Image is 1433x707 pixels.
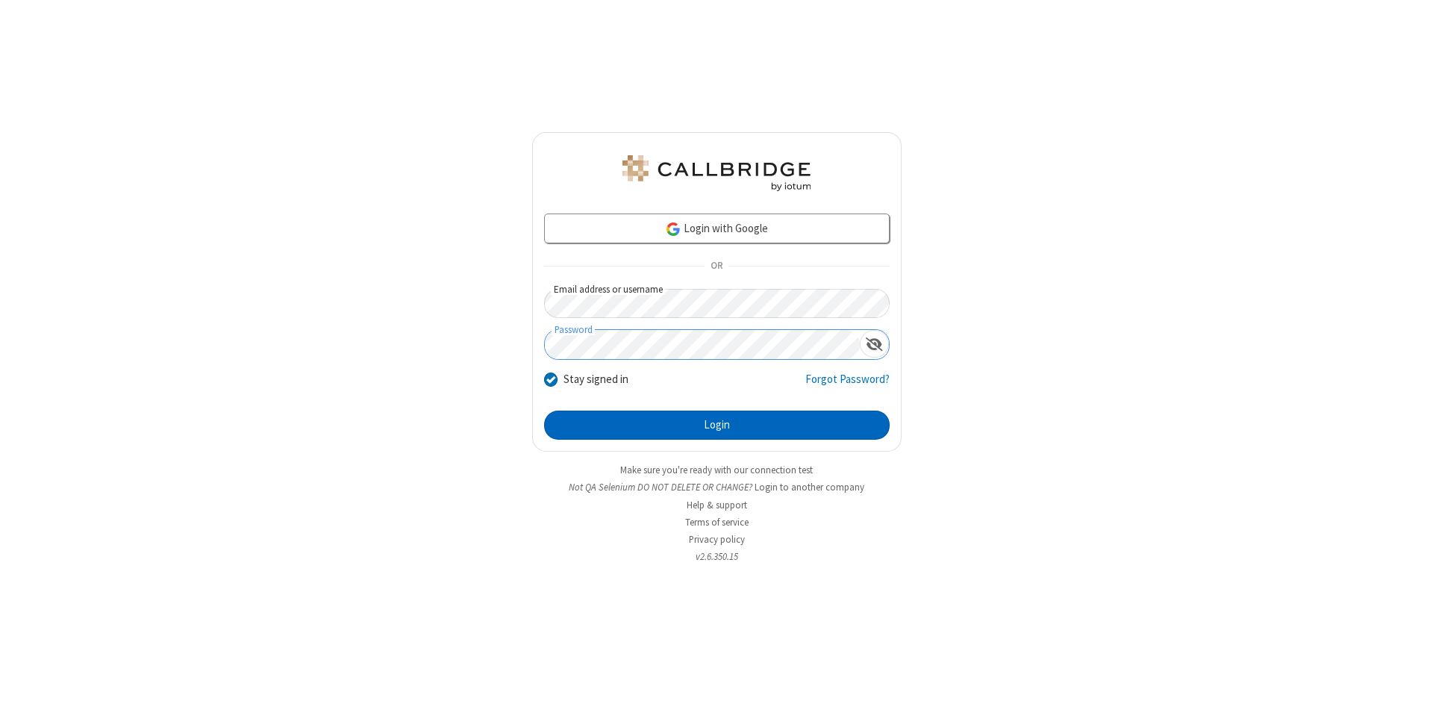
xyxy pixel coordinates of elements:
li: v2.6.350.15 [532,549,902,564]
a: Make sure you're ready with our connection test [620,464,813,476]
button: Login to another company [755,480,864,494]
span: OR [705,256,728,277]
label: Stay signed in [563,371,628,388]
li: Not QA Selenium DO NOT DELETE OR CHANGE? [532,480,902,494]
img: QA Selenium DO NOT DELETE OR CHANGE [619,155,814,191]
div: Show password [860,330,889,358]
img: google-icon.png [665,221,681,237]
a: Login with Google [544,214,890,243]
input: Email address or username [544,289,890,318]
iframe: Chat [1396,668,1422,697]
a: Privacy policy [689,533,745,546]
a: Terms of service [685,516,749,529]
input: Password [545,330,860,359]
a: Forgot Password? [805,371,890,399]
a: Help & support [687,499,747,511]
button: Login [544,411,890,440]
